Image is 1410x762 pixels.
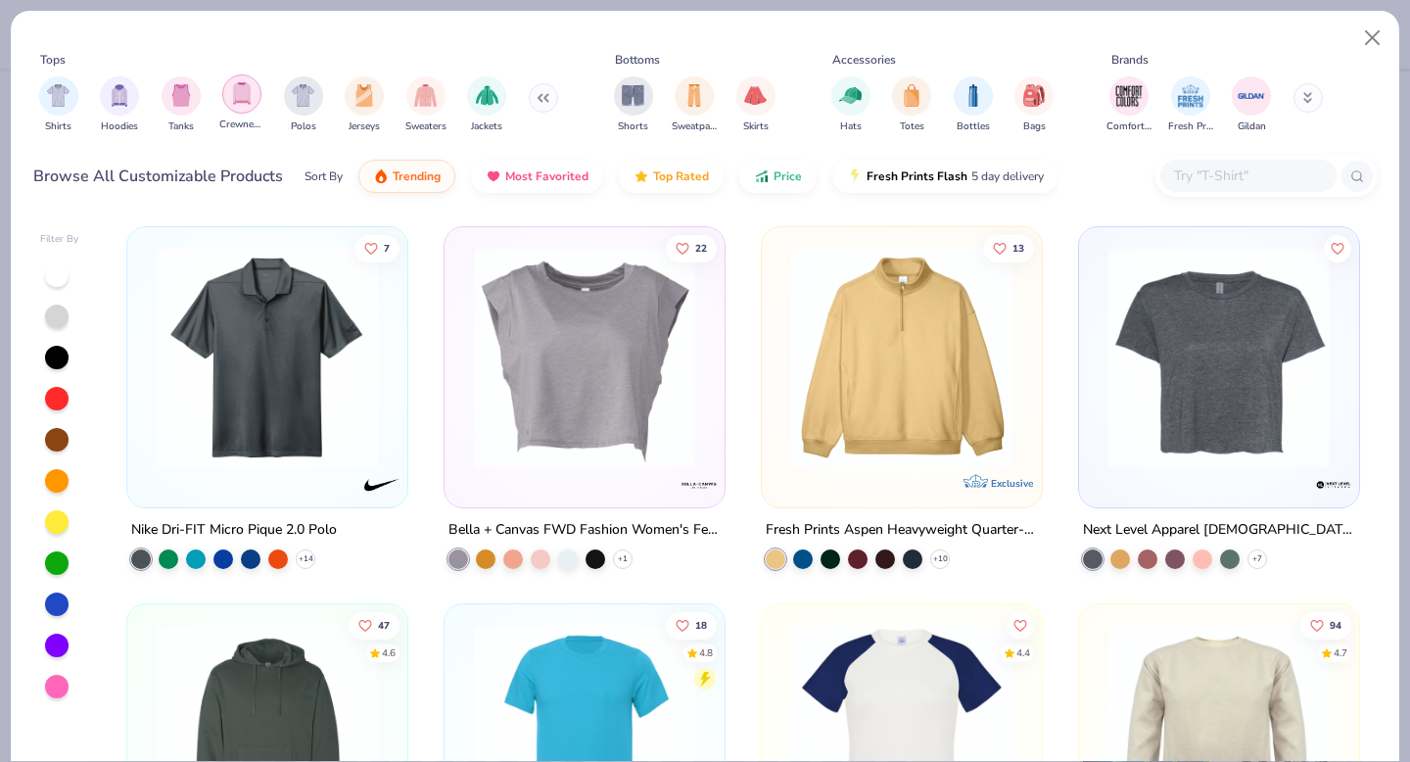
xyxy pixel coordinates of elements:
span: Jerseys [349,119,380,134]
button: filter button [162,76,201,134]
span: Shirts [45,119,71,134]
img: c38c874d-42b5-4d71-8780-7fdc484300a7 [1099,247,1339,468]
img: Totes Image [901,84,922,107]
span: + 7 [1252,553,1262,565]
img: Next Level Apparel logo [1313,465,1352,504]
span: Tanks [168,119,194,134]
div: filter for Hats [831,76,870,134]
div: Sort By [305,167,343,185]
button: filter button [1232,76,1271,134]
span: 13 [1012,243,1024,253]
div: Next Level Apparel [DEMOGRAPHIC_DATA]' Festival Cali Crop T-Shirt [1083,518,1355,543]
img: c768ab5a-8da2-4a2e-b8dd-29752a77a1e5 [464,247,705,468]
button: filter button [100,76,139,134]
div: Bella + Canvas FWD Fashion Women's Festival Crop Tank [448,518,721,543]
button: Most Favorited [471,160,603,193]
img: Skirts Image [744,84,767,107]
span: + 1 [618,553,628,565]
div: Accessories [832,51,896,69]
img: Crewnecks Image [231,82,253,105]
img: Shirts Image [47,84,70,107]
span: Totes [900,119,924,134]
img: Comfort Colors Image [1114,81,1144,111]
div: filter for Jerseys [345,76,384,134]
div: Fresh Prints Aspen Heavyweight Quarter-Zip [766,518,1038,543]
button: filter button [672,76,717,134]
img: Bella + Canvas logo [680,465,719,504]
button: filter button [1014,76,1054,134]
button: filter button [467,76,506,134]
span: Bags [1023,119,1046,134]
button: filter button [614,76,653,134]
img: Hats Image [839,84,862,107]
button: Like [666,611,717,639]
span: Trending [393,168,441,184]
img: Nike logo [362,465,401,504]
div: Nike Dri-FIT Micro Pique 2.0 Polo [131,518,337,543]
div: 4.7 [1334,645,1347,660]
span: Bottles [957,119,990,134]
span: Comfort Colors [1106,119,1151,134]
button: filter button [345,76,384,134]
img: Sweaters Image [414,84,437,107]
button: filter button [284,76,323,134]
img: Polos Image [292,84,314,107]
div: filter for Gildan [1232,76,1271,134]
img: Gildan Image [1237,81,1266,111]
button: Close [1354,20,1391,57]
span: Gildan [1238,119,1266,134]
span: 47 [379,620,391,630]
span: Crewnecks [219,118,264,132]
img: TopRated.gif [634,168,649,184]
img: fea30bab-9cee-4a4f-98cb-187d2db77708 [705,247,946,468]
div: filter for Bags [1014,76,1054,134]
img: Bags Image [1023,84,1045,107]
button: Like [1300,611,1351,639]
button: filter button [1106,76,1151,134]
button: Price [739,160,817,193]
div: filter for Jackets [467,76,506,134]
button: filter button [954,76,993,134]
div: Bottoms [615,51,660,69]
button: Top Rated [619,160,724,193]
button: filter button [892,76,931,134]
span: Hats [840,119,862,134]
div: filter for Bottles [954,76,993,134]
div: filter for Comfort Colors [1106,76,1151,134]
div: filter for Hoodies [100,76,139,134]
span: 5 day delivery [971,166,1044,188]
span: 94 [1330,620,1341,630]
img: Shorts Image [622,84,644,107]
span: 7 [385,243,391,253]
div: Browse All Customizable Products [33,165,283,188]
button: filter button [831,76,870,134]
span: Sweatpants [672,119,717,134]
div: filter for Shirts [39,76,78,134]
span: + 14 [299,553,313,565]
div: filter for Sweaters [405,76,446,134]
span: Hoodies [101,119,138,134]
div: filter for Tanks [162,76,201,134]
span: Shorts [618,119,648,134]
span: Fresh Prints [1168,119,1213,134]
span: Most Favorited [505,168,588,184]
button: filter button [405,76,446,134]
div: 4.4 [1016,645,1030,660]
span: 22 [695,243,707,253]
img: 21fda654-1eb2-4c2c-b188-be26a870e180 [147,247,388,468]
span: Exclusive [991,477,1033,490]
button: Like [1324,234,1351,262]
button: filter button [39,76,78,134]
div: 4.8 [699,645,713,660]
img: Fresh Prints Image [1176,81,1205,111]
span: Jackets [471,119,502,134]
img: Jerseys Image [353,84,375,107]
span: Skirts [743,119,769,134]
span: + 10 [932,553,947,565]
img: Bottles Image [963,84,984,107]
div: filter for Totes [892,76,931,134]
img: a5fef0f3-26ac-4d1f-8e04-62fc7b7c0c3a [781,247,1022,468]
button: Like [355,234,400,262]
div: filter for Polos [284,76,323,134]
div: Filter By [40,232,79,247]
